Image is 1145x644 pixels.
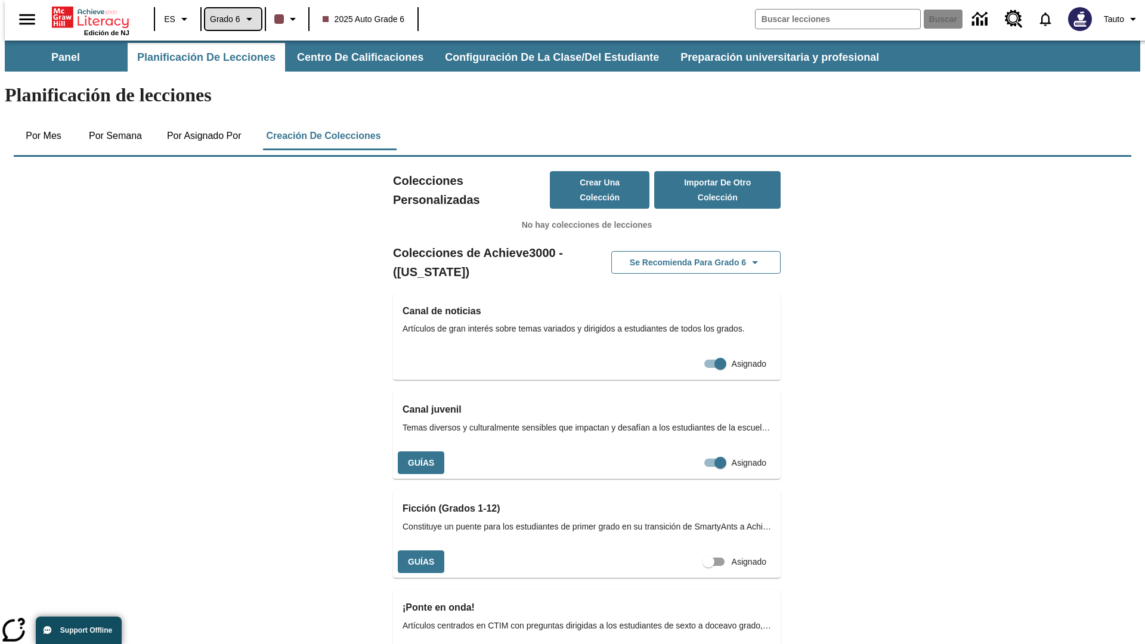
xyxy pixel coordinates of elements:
[398,451,444,475] button: Guías
[60,626,112,634] span: Support Offline
[756,10,920,29] input: Buscar campo
[611,251,781,274] button: Se recomienda para Grado 6
[1030,4,1061,35] a: Notificaciones
[270,8,305,30] button: El color de la clase es café oscuro. Cambiar el color de la clase.
[435,43,669,72] button: Configuración de la clase/del estudiante
[965,3,998,36] a: Centro de información
[256,122,390,150] button: Creación de colecciones
[398,550,444,574] button: Guías
[10,2,45,37] button: Abrir el menú lateral
[79,122,151,150] button: Por semana
[159,8,197,30] button: Lenguaje: ES, Selecciona un idioma
[157,122,251,150] button: Por asignado por
[5,84,1140,106] h1: Planificación de lecciones
[1061,4,1099,35] button: Escoja un nuevo avatar
[393,171,550,209] h2: Colecciones Personalizadas
[5,41,1140,72] div: Subbarra de navegación
[52,4,129,36] div: Portada
[210,13,240,26] span: Grado 6
[287,43,433,72] button: Centro de calificaciones
[36,617,122,644] button: Support Offline
[403,620,771,632] span: Artículos centrados en CTIM con preguntas dirigidas a los estudiantes de sexto a doceavo grado, q...
[14,122,73,150] button: Por mes
[52,5,129,29] a: Portada
[403,401,771,418] h3: Canal juvenil
[732,457,766,469] span: Asignado
[393,219,781,231] p: No hay colecciones de lecciones
[403,422,771,434] span: Temas diversos y culturalmente sensibles que impactan y desafían a los estudiantes de la escuela ...
[6,43,125,72] button: Panel
[1099,8,1145,30] button: Perfil/Configuración
[403,303,771,320] h3: Canal de noticias
[998,3,1030,35] a: Centro de recursos, Se abrirá en una pestaña nueva.
[1104,13,1124,26] span: Tauto
[323,13,405,26] span: 2025 Auto Grade 6
[403,323,771,335] span: Artículos de gran interés sobre temas variados y dirigidos a estudiantes de todos los grados.
[732,358,766,370] span: Asignado
[403,500,771,517] h3: Ficción (Grados 1-12)
[5,43,890,72] div: Subbarra de navegación
[128,43,285,72] button: Planificación de lecciones
[164,13,175,26] span: ES
[403,599,771,616] h3: ¡Ponte en onda!
[671,43,889,72] button: Preparación universitaria y profesional
[550,171,650,209] button: Crear una colección
[84,29,129,36] span: Edición de NJ
[403,521,771,533] span: Constituye un puente para los estudiantes de primer grado en su transición de SmartyAnts a Achiev...
[393,243,587,281] h2: Colecciones de Achieve3000 - ([US_STATE])
[205,8,261,30] button: Grado: Grado 6, Elige un grado
[732,556,766,568] span: Asignado
[1068,7,1092,31] img: Avatar
[654,171,781,209] button: Importar de otro Colección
